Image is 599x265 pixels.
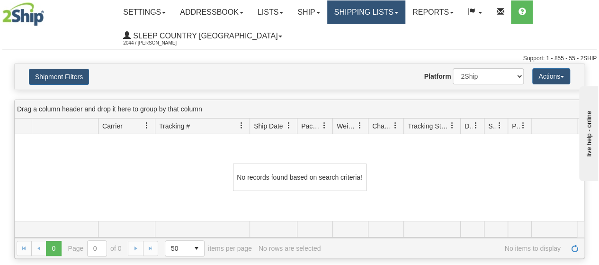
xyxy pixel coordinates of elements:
span: Sleep Country [GEOGRAPHIC_DATA] [131,32,277,40]
a: Settings [116,0,173,24]
a: Shipment Issues filter column settings [492,118,508,134]
label: Platform [424,72,451,81]
span: Weight [337,121,357,131]
div: live help - online [7,8,88,15]
span: Charge [372,121,392,131]
a: Shipping lists [327,0,405,24]
a: Delivery Status filter column settings [468,118,484,134]
div: No records found based on search criteria! [233,164,367,191]
span: Ship Date [254,121,283,131]
a: Reports [405,0,461,24]
span: Delivery Status [465,121,473,131]
a: Carrier filter column settings [139,118,155,134]
a: Tracking # filter column settings [233,118,250,134]
span: Page of 0 [68,240,122,256]
div: grid grouping header [15,100,584,119]
div: Support: 1 - 855 - 55 - 2SHIP [2,55,597,63]
iframe: chat widget [577,84,598,181]
a: Pickup Status filter column settings [515,118,531,134]
span: 50 [171,244,183,253]
a: Charge filter column settings [387,118,403,134]
a: Sleep Country [GEOGRAPHIC_DATA] 2044 / [PERSON_NAME] [116,24,289,48]
a: Packages filter column settings [316,118,332,134]
span: Page sizes drop down [165,240,205,256]
a: Lists [250,0,290,24]
span: Tracking Status [408,121,449,131]
span: Pickup Status [512,121,520,131]
button: Actions [532,68,570,84]
span: Packages [301,121,321,131]
span: select [189,241,204,256]
span: Shipment Issues [488,121,496,131]
span: No items to display [327,245,561,252]
span: Tracking # [159,121,190,131]
a: Addressbook [173,0,250,24]
span: 2044 / [PERSON_NAME] [123,38,194,48]
a: Tracking Status filter column settings [444,118,460,134]
a: Refresh [567,241,582,256]
img: logo2044.jpg [2,2,44,26]
span: items per page [165,240,252,256]
span: Page 0 [46,241,61,256]
div: No rows are selected [259,245,321,252]
span: Carrier [102,121,123,131]
button: Shipment Filters [29,69,89,85]
a: Weight filter column settings [352,118,368,134]
a: Ship [290,0,327,24]
a: Ship Date filter column settings [281,118,297,134]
